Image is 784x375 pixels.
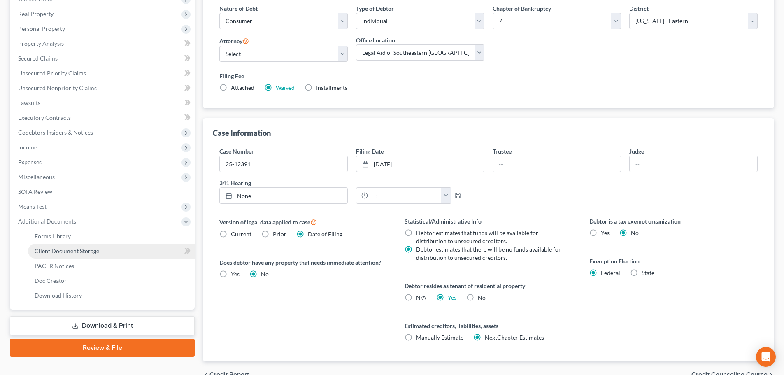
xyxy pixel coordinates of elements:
[631,229,639,236] span: No
[405,321,573,330] label: Estimated creditors, liabilities, assets
[28,259,195,273] a: PACER Notices
[12,66,195,81] a: Unsecured Priority Claims
[589,257,758,266] label: Exemption Election
[493,147,512,156] label: Trustee
[18,40,64,47] span: Property Analysis
[12,95,195,110] a: Lawsuits
[219,36,249,46] label: Attorney
[18,99,40,106] span: Lawsuits
[629,4,649,13] label: District
[416,334,463,341] span: Manually Estimate
[629,147,644,156] label: Judge
[589,217,758,226] label: Debtor is a tax exempt organization
[28,229,195,244] a: Forms Library
[493,4,551,13] label: Chapter of Bankruptcy
[416,246,561,261] span: Debtor estimates that there will be no funds available for distribution to unsecured creditors.
[485,334,544,341] span: NextChapter Estimates
[35,277,67,284] span: Doc Creator
[18,129,93,136] span: Codebtors Insiders & Notices
[12,184,195,199] a: SOFA Review
[219,72,758,80] label: Filing Fee
[261,270,269,277] span: No
[231,231,251,238] span: Current
[18,114,71,121] span: Executory Contracts
[219,147,254,156] label: Case Number
[10,339,195,357] a: Review & File
[18,173,55,180] span: Miscellaneous
[18,84,97,91] span: Unsecured Nonpriority Claims
[416,294,426,301] span: N/A
[405,217,573,226] label: Statistical/Administrative Info
[493,156,621,172] input: --
[18,158,42,165] span: Expenses
[35,292,82,299] span: Download History
[756,347,776,367] div: Open Intercom Messenger
[356,147,384,156] label: Filing Date
[213,128,271,138] div: Case Information
[220,156,347,172] input: Enter case number...
[316,84,347,91] span: Installments
[220,188,347,203] a: None
[28,273,195,288] a: Doc Creator
[601,229,610,236] span: Yes
[231,270,240,277] span: Yes
[12,51,195,66] a: Secured Claims
[273,231,286,238] span: Prior
[219,258,388,267] label: Does debtor have any property that needs immediate attention?
[35,247,99,254] span: Client Document Storage
[28,244,195,259] a: Client Document Storage
[12,36,195,51] a: Property Analysis
[35,262,74,269] span: PACER Notices
[276,84,295,91] a: Waived
[308,231,342,238] span: Date of Filing
[356,156,484,172] a: [DATE]
[356,36,395,44] label: Office Location
[35,233,71,240] span: Forms Library
[219,4,258,13] label: Nature of Debt
[12,81,195,95] a: Unsecured Nonpriority Claims
[642,269,654,276] span: State
[18,70,86,77] span: Unsecured Priority Claims
[601,269,620,276] span: Federal
[405,282,573,290] label: Debtor resides as tenant of residential property
[448,294,456,301] a: Yes
[12,110,195,125] a: Executory Contracts
[18,25,65,32] span: Personal Property
[231,84,254,91] span: Attached
[416,229,538,245] span: Debtor estimates that funds will be available for distribution to unsecured creditors.
[28,288,195,303] a: Download History
[18,203,47,210] span: Means Test
[215,179,489,187] label: 341 Hearing
[219,217,388,227] label: Version of legal data applied to case
[18,55,58,62] span: Secured Claims
[368,188,442,203] input: -- : --
[18,10,54,17] span: Real Property
[478,294,486,301] span: No
[356,4,394,13] label: Type of Debtor
[18,218,76,225] span: Additional Documents
[10,316,195,335] a: Download & Print
[18,188,52,195] span: SOFA Review
[630,156,757,172] input: --
[18,144,37,151] span: Income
